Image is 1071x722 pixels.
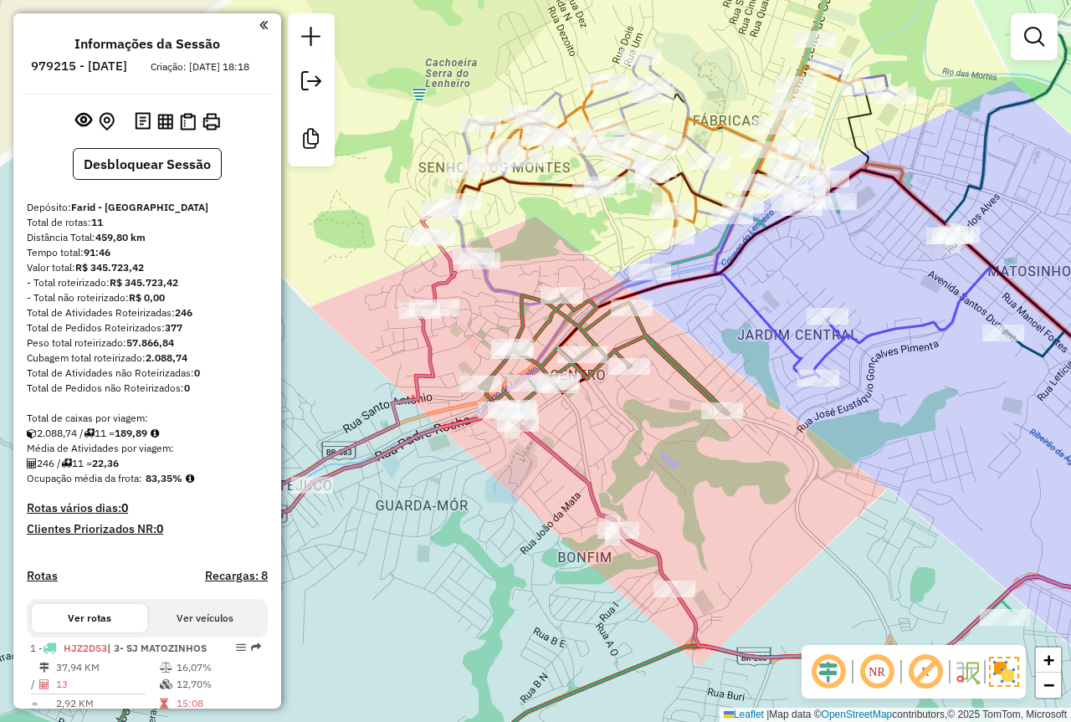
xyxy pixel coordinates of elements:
[32,604,147,632] button: Ver rotas
[154,110,177,132] button: Visualizar relatório de Roteirização
[95,231,146,243] strong: 459,80 km
[146,351,187,364] strong: 2.088,74
[27,428,37,438] i: Cubagem total roteirizado
[55,659,159,676] td: 37,94 KM
[1017,20,1051,54] a: Exibir filtros
[84,428,95,438] i: Total de rotas
[27,569,58,583] a: Rotas
[110,276,178,289] strong: R$ 345.723,42
[131,109,154,135] button: Logs desbloquear sessão
[27,260,268,275] div: Valor total:
[989,657,1019,687] img: Exibir/Ocultar setores
[30,695,38,712] td: =
[107,642,207,654] span: | 3- SJ MATOZINHOS
[27,230,268,245] div: Distância Total:
[175,306,192,319] strong: 246
[55,676,159,693] td: 13
[295,64,328,102] a: Exportar sessão
[30,676,38,693] td: /
[27,351,268,366] div: Cubagem total roteirizado:
[126,336,174,349] strong: 57.866,84
[295,20,328,58] a: Nova sessão e pesquisa
[39,679,49,689] i: Total de Atividades
[31,59,127,74] h6: 979215 - [DATE]
[724,709,764,720] a: Leaflet
[184,381,190,394] strong: 0
[92,457,119,469] strong: 22,36
[147,604,263,632] button: Ver veículos
[30,642,207,654] span: 1 -
[27,381,268,396] div: Total de Pedidos não Roteirizados:
[160,663,172,673] i: % de utilização do peso
[1043,674,1054,695] span: −
[857,652,897,692] span: Ocultar NR
[954,658,981,685] img: Fluxo de ruas
[27,472,142,484] span: Ocupação média da frota:
[27,320,268,335] div: Total de Pedidos Roteirizados:
[259,15,268,34] a: Clique aqui para minimizar o painel
[194,366,200,379] strong: 0
[27,458,37,469] i: Total de Atividades
[822,709,893,720] a: OpenStreetMap
[165,321,182,334] strong: 377
[84,246,110,259] strong: 91:46
[156,521,163,536] strong: 0
[121,500,128,515] strong: 0
[39,663,49,673] i: Distância Total
[115,427,147,439] strong: 189,89
[27,290,268,305] div: - Total não roteirizado:
[1036,648,1061,673] a: Zoom in
[146,472,182,484] strong: 83,35%
[75,261,144,274] strong: R$ 345.723,42
[295,122,328,160] a: Criar modelo
[236,643,246,653] em: Opções
[71,201,208,213] strong: Farid - [GEOGRAPHIC_DATA]
[55,695,159,712] td: 2,92 KM
[199,110,223,134] button: Imprimir Rotas
[186,474,194,484] em: Média calculada utilizando a maior ocupação (%Peso ou %Cubagem) de cada rota da sessão. Rotas cro...
[27,366,268,381] div: Total de Atividades não Roteirizadas:
[74,36,220,52] h4: Informações da Sessão
[95,109,118,135] button: Centralizar mapa no depósito ou ponto de apoio
[720,708,1071,722] div: Map data © contributors,© 2025 TomTom, Microsoft
[27,441,268,456] div: Média de Atividades por viagem:
[766,709,769,720] span: |
[905,652,945,692] span: Exibir rótulo
[91,216,103,228] strong: 11
[129,291,165,304] strong: R$ 0,00
[1043,649,1054,670] span: +
[177,110,199,134] button: Visualizar Romaneio
[61,458,72,469] i: Total de rotas
[160,679,172,689] i: % de utilização da cubagem
[27,275,268,290] div: - Total roteirizado:
[176,676,260,693] td: 12,70%
[27,522,268,536] h4: Clientes Priorizados NR:
[160,699,168,709] i: Tempo total em rota
[27,200,268,215] div: Depósito:
[176,659,260,676] td: 16,07%
[27,456,268,471] div: 246 / 11 =
[64,642,107,654] span: HJZ2D53
[27,335,268,351] div: Peso total roteirizado:
[251,643,261,653] em: Rota exportada
[205,569,268,583] h4: Recargas: 8
[27,501,268,515] h4: Rotas vários dias:
[27,426,268,441] div: 2.088,74 / 11 =
[27,305,268,320] div: Total de Atividades Roteirizadas:
[1036,673,1061,698] a: Zoom out
[27,245,268,260] div: Tempo total:
[144,59,256,74] div: Criação: [DATE] 18:18
[27,411,268,426] div: Total de caixas por viagem:
[72,108,95,135] button: Exibir sessão original
[27,215,268,230] div: Total de rotas:
[151,428,159,438] i: Meta Caixas/viagem: 1,00 Diferença: 188,89
[73,148,222,180] button: Desbloquear Sessão
[808,652,848,692] span: Ocultar deslocamento
[176,695,260,712] td: 15:08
